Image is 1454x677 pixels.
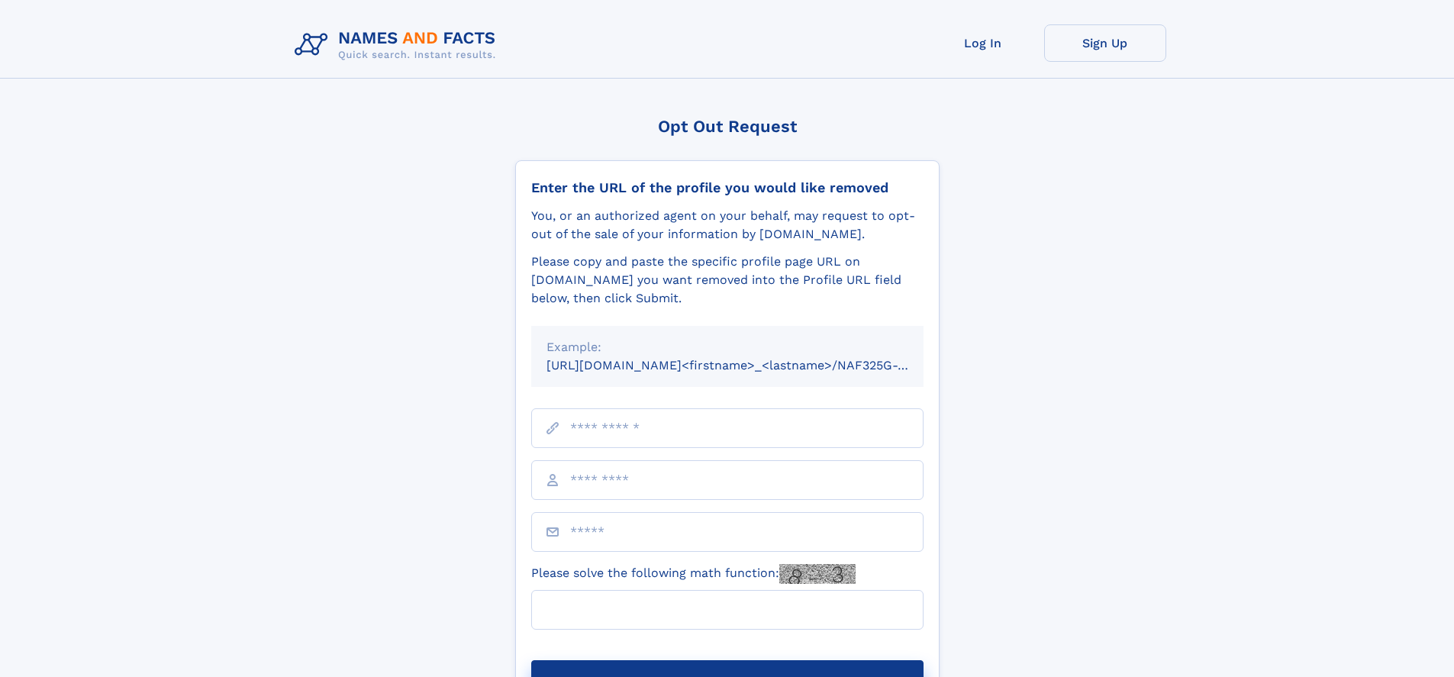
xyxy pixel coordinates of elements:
[289,24,508,66] img: Logo Names and Facts
[515,117,940,136] div: Opt Out Request
[1044,24,1166,62] a: Sign Up
[531,207,924,243] div: You, or an authorized agent on your behalf, may request to opt-out of the sale of your informatio...
[546,358,953,372] small: [URL][DOMAIN_NAME]<firstname>_<lastname>/NAF325G-xxxxxxxx
[531,179,924,196] div: Enter the URL of the profile you would like removed
[546,338,908,356] div: Example:
[922,24,1044,62] a: Log In
[531,564,856,584] label: Please solve the following math function:
[531,253,924,308] div: Please copy and paste the specific profile page URL on [DOMAIN_NAME] you want removed into the Pr...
